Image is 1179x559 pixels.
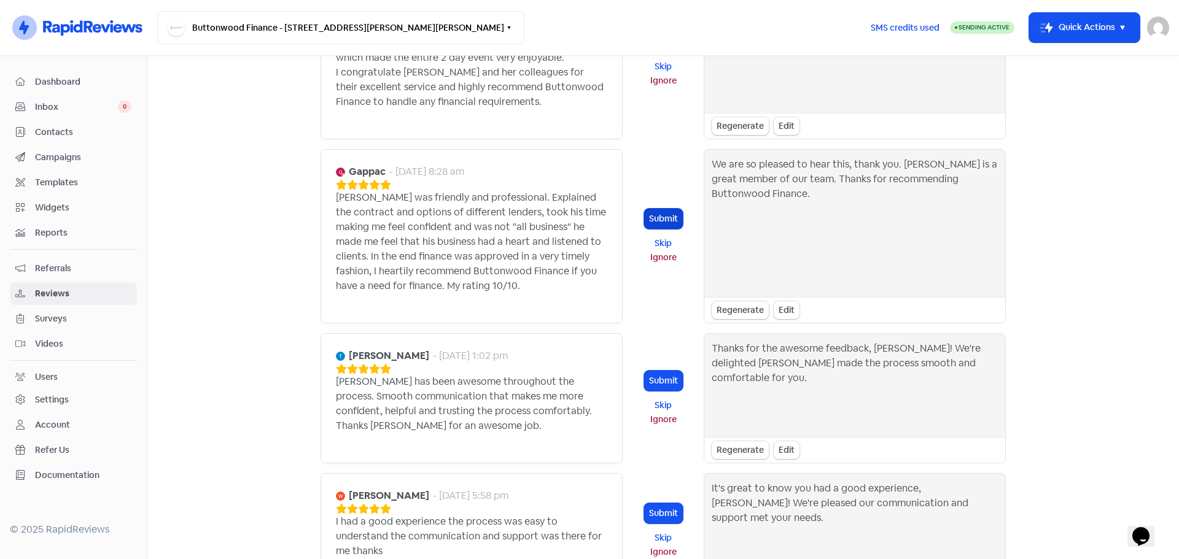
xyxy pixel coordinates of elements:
[644,398,683,412] button: Skip
[35,201,131,214] span: Widgets
[35,287,131,300] span: Reviews
[349,488,429,503] b: [PERSON_NAME]
[35,226,131,239] span: Reports
[644,209,683,229] button: Submit
[959,23,1010,31] span: Sending Active
[10,121,137,144] a: Contacts
[433,488,508,503] div: - [DATE] 5:58 pm
[10,222,137,244] a: Reports
[10,522,137,537] div: © 2025 RapidReviews
[950,20,1014,35] a: Sending Active
[35,151,131,164] span: Campaigns
[35,75,131,88] span: Dashboard
[157,11,524,44] button: Buttonwood Finance - [STREET_ADDRESS][PERSON_NAME][PERSON_NAME]
[712,341,998,430] div: Thanks for the awesome feedback, [PERSON_NAME]! We're delighted [PERSON_NAME] made the process sm...
[1127,510,1167,547] iframe: chat widget
[10,414,137,436] a: Account
[860,20,950,33] a: SMS credits used
[10,71,137,93] a: Dashboard
[644,412,683,426] button: Ignore
[1029,13,1140,42] button: Quick Actions
[10,196,137,219] a: Widgets
[336,168,345,177] img: Avatar
[644,531,683,545] button: Skip
[712,117,769,135] div: Regenerate
[644,503,683,523] button: Submit
[35,262,131,275] span: Referrals
[644,74,683,88] button: Ignore
[35,337,131,350] span: Videos
[35,101,118,114] span: Inbox
[10,307,137,330] a: Surveys
[118,101,131,113] span: 0
[35,444,131,457] span: Refer Us
[871,21,940,34] span: SMS credits used
[712,441,769,459] div: Regenerate
[10,439,137,461] a: Refer Us
[712,157,998,290] div: We are so pleased to hear this, thank you. [PERSON_NAME] is a great member of our team. Thanks fo...
[35,126,131,139] span: Contacts
[336,190,607,293] div: [PERSON_NAME] was friendly and professional. Explained the contract and options of different lend...
[644,371,683,391] button: Submit
[35,371,58,384] div: Users
[644,250,683,264] button: Ignore
[336,352,345,361] img: Avatar
[774,301,800,319] div: Edit
[349,164,386,179] b: Gappac
[1147,17,1169,39] img: User
[774,117,800,135] div: Edit
[644,236,683,250] button: Skip
[336,374,607,433] div: [PERSON_NAME] has been awesome throughout the process. Smooth communication that makes me more co...
[349,349,429,363] b: [PERSON_NAME]
[10,96,137,118] a: Inbox 0
[10,333,137,355] a: Videos
[35,393,69,406] div: Settings
[10,282,137,305] a: Reviews
[712,301,769,319] div: Regenerate
[644,545,683,559] button: Ignore
[644,60,683,74] button: Skip
[774,441,800,459] div: Edit
[10,366,137,388] a: Users
[712,481,998,555] div: It's great to know you had a good experience, [PERSON_NAME]! We're pleased our communication and ...
[35,176,131,189] span: Templates
[10,146,137,169] a: Campaigns
[10,388,137,411] a: Settings
[336,492,345,501] img: Avatar
[336,514,607,558] div: I had a good experience the process was easy to understand the communication and support was ther...
[336,21,607,109] div: [PERSON_NAME] from Buttonwood Finance was absolutely excellent in manner, feedback, advice and pr...
[10,171,137,194] a: Templates
[35,418,70,431] div: Account
[35,312,131,325] span: Surveys
[10,257,137,280] a: Referrals
[35,469,131,482] span: Documentation
[10,464,137,487] a: Documentation
[433,349,508,363] div: - [DATE] 1:02 pm
[389,164,464,179] div: - [DATE] 8:28 am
